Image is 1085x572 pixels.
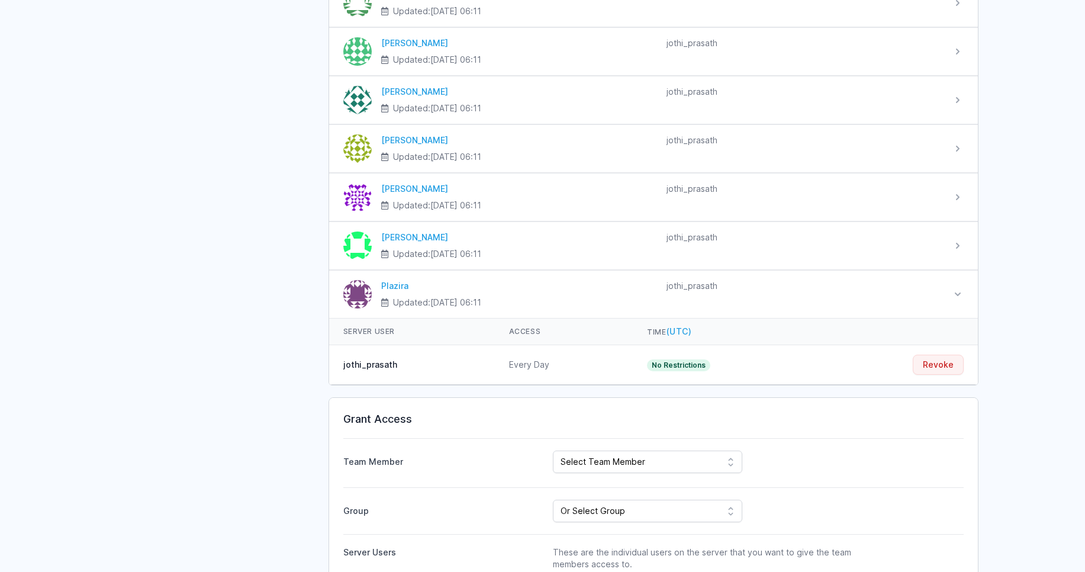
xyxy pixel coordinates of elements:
time: [DATE] 06:11 [430,200,481,210]
button: Revoke [913,355,964,375]
div: [PERSON_NAME] [381,37,657,49]
span: Updated: [393,248,481,260]
td: jothi_prasath [329,345,495,385]
a: Ishan Prabhu [PERSON_NAME] Updated:[DATE] 06:11 jothi_prasath [329,28,978,75]
div: jothi_prasath [667,86,942,98]
label: Group [343,500,544,522]
a: Shashikant [PERSON_NAME] Updated:[DATE] 06:11 jothi_prasath [329,125,978,172]
img: Plazira [343,280,372,309]
div: [PERSON_NAME] [381,183,657,195]
time: [DATE] 06:11 [430,6,481,16]
th: Time [633,319,817,345]
div: [PERSON_NAME] [381,134,657,146]
img: Amberly Silva [343,183,372,211]
th: Server User [329,319,495,345]
img: Ishan Prabhu [343,37,372,66]
span: Updated: [393,54,481,66]
div: jothi_prasath [667,183,942,195]
p: These are the individual users on the server that you want to give the team members access to. [553,547,856,570]
div: jothi_prasath [667,232,942,243]
span: Updated: [393,297,481,309]
span: Updated: [393,151,481,163]
time: [DATE] 06:11 [430,152,481,162]
div: jothi_prasath [667,37,942,49]
img: Shashikant [343,134,372,163]
label: Team Member [343,451,544,468]
th: Access [495,319,633,345]
a: Jothi Prasath [PERSON_NAME] Updated:[DATE] 06:11 jothi_prasath [329,222,978,269]
time: [DATE] 06:11 [430,249,481,259]
a: Plazira Plazira Updated:[DATE] 06:11 jothi_prasath [329,271,978,318]
div: [PERSON_NAME] [381,86,657,98]
h3: Grant Access [343,412,964,426]
div: Plazira [381,280,657,292]
time: [DATE] 06:11 [430,103,481,113]
a: Aditya Naik [PERSON_NAME] Updated:[DATE] 06:11 jothi_prasath [329,76,978,124]
div: Server Users [343,547,544,558]
span: Updated: [393,5,481,17]
span: Updated: [393,102,481,114]
span: No Restrictions [647,359,710,371]
td: Every Day [495,345,633,385]
span: (UTC) [667,326,692,336]
div: jothi_prasath [667,280,942,292]
span: Updated: [393,200,481,211]
div: jothi_prasath [667,134,942,146]
img: Jothi Prasath [343,232,372,260]
a: Amberly Silva [PERSON_NAME] Updated:[DATE] 06:11 jothi_prasath [329,173,978,221]
div: [PERSON_NAME] [381,232,657,243]
time: [DATE] 06:11 [430,54,481,65]
time: [DATE] 06:11 [430,297,481,307]
img: Aditya Naik [343,86,372,114]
